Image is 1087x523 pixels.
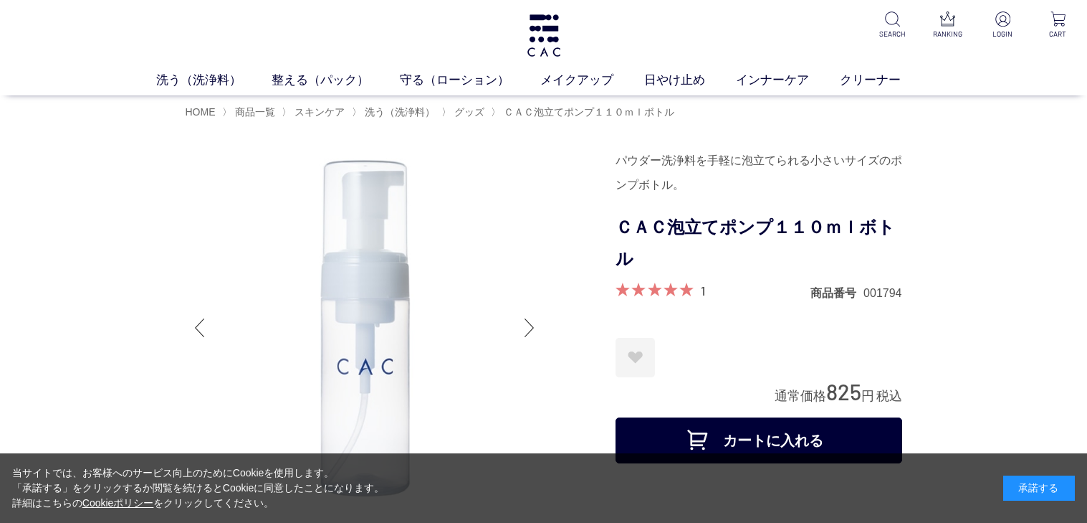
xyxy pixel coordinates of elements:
[82,497,154,509] a: Cookieポリシー
[616,149,902,197] div: パウダー洗浄料を手軽に泡立てられる小さいサイズのポンプボトル。
[861,389,874,403] span: 円
[644,71,736,90] a: 日やけ止め
[504,106,674,118] span: ＣＡＣ泡立てポンプ１１０ｍｌボトル
[272,71,400,90] a: 整える（パック）
[222,105,279,119] li: 〉
[840,71,932,90] a: クリーナー
[876,389,902,403] span: 税込
[875,29,910,39] p: SEARCH
[701,283,705,298] a: 1
[826,378,861,405] span: 825
[1040,11,1076,39] a: CART
[525,14,562,57] img: logo
[352,105,439,119] li: 〉
[295,106,345,118] span: スキンケア
[930,11,965,39] a: RANKING
[985,29,1020,39] p: LOGIN
[540,71,644,90] a: メイクアップ
[451,106,484,118] a: グッズ
[12,466,385,511] div: 当サイトでは、お客様へのサービス向上のためにCookieを使用します。 「承諾する」をクリックするか閲覧を続けるとCookieに同意したことになります。 詳細はこちらの をクリックしてください。
[186,149,544,507] img: ＣＡＣ泡立てポンプ１１０ｍｌボトル
[501,106,674,118] a: ＣＡＣ泡立てポンプ１１０ｍｌボトル
[810,286,863,301] dt: 商品番号
[282,105,348,119] li: 〉
[875,11,910,39] a: SEARCH
[775,389,826,403] span: 通常価格
[930,29,965,39] p: RANKING
[1040,29,1076,39] p: CART
[365,106,435,118] span: 洗う（洗浄料）
[616,418,902,463] button: カートに入れる
[863,286,901,301] dd: 001794
[156,71,272,90] a: 洗う（洗浄料）
[736,71,840,90] a: インナーケア
[985,11,1020,39] a: LOGIN
[292,106,345,118] a: スキンケア
[616,212,902,276] h1: ＣＡＣ泡立てポンプ１１０ｍｌボトル
[362,106,435,118] a: 洗う（洗浄料）
[454,106,484,118] span: グッズ
[232,106,275,118] a: 商品一覧
[616,338,655,377] a: お気に入りに登録する
[441,105,488,119] li: 〉
[235,106,275,118] span: 商品一覧
[1003,476,1075,501] div: 承諾する
[491,105,678,119] li: 〉
[186,106,216,118] a: HOME
[400,71,540,90] a: 守る（ローション）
